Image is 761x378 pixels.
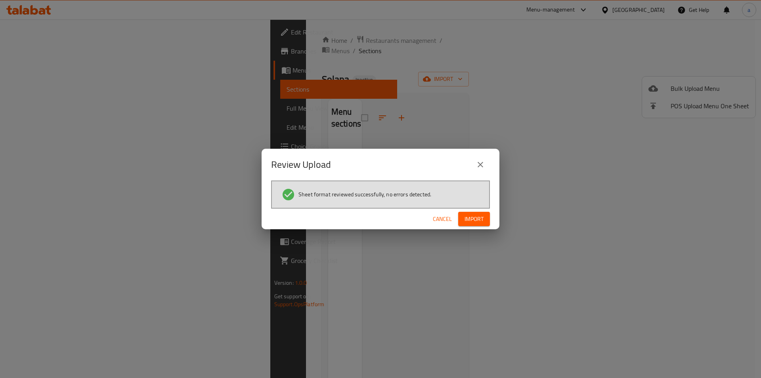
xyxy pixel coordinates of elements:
[458,212,490,226] button: Import
[298,190,431,198] span: Sheet format reviewed successfully, no errors detected.
[471,155,490,174] button: close
[271,158,331,171] h2: Review Upload
[430,212,455,226] button: Cancel
[433,214,452,224] span: Cancel
[465,214,484,224] span: Import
